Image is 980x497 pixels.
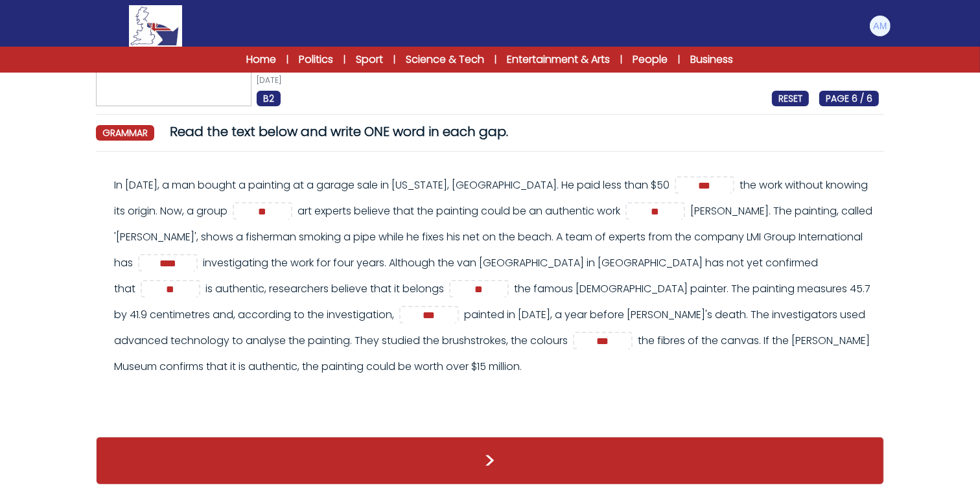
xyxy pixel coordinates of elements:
a: Sport [356,52,384,67]
span: PAGE 6 / 6 [819,91,879,106]
span: | [344,53,346,66]
span: | [621,53,623,66]
a: Science & Tech [406,52,485,67]
span: Read the text below and write ONE word in each gap. [170,122,508,141]
a: Entertainment & Arts [507,52,611,67]
div: In [DATE], a man bought a painting at a garage sale in [US_STATE], [GEOGRAPHIC_DATA]. He paid les... [114,172,879,380]
a: Business [691,52,734,67]
img: Logo [129,5,182,47]
button: > [96,437,884,485]
span: | [679,53,681,66]
span: grammar [96,125,154,141]
p: [DATE] [257,75,879,86]
a: Politics [299,52,334,67]
img: Alessandro Miorandi [870,16,891,36]
span: | [394,53,396,66]
span: | [287,53,289,66]
a: People [633,52,668,67]
span: B2 [257,91,281,106]
a: Logo [88,5,223,47]
a: Home [247,52,277,67]
a: RESET [772,91,809,106]
span: | [495,53,497,66]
